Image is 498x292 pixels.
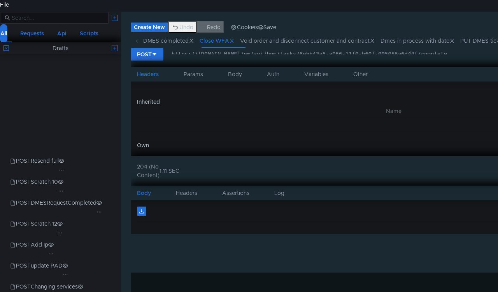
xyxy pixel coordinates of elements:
div: Log [268,186,291,200]
button: Undo [168,21,196,33]
div: DMESRequestCompleted [31,198,96,207]
div: Undo [179,23,193,32]
div: Redo [207,23,221,32]
div: 1.11 SEC [160,167,181,175]
span: POST [16,156,31,165]
span: POST [16,282,31,291]
div: Save [263,24,276,30]
div: Auth [261,67,286,82]
div: Scratch 12 [31,219,57,228]
input: Search... [12,14,104,22]
button: Requests [20,24,44,43]
div: Changing services [31,282,78,291]
span: POST [16,177,31,186]
div: Dmes in process with date [381,36,459,45]
button: POST [131,48,163,61]
div: Cookies [237,23,258,32]
span: POST [16,240,31,249]
div: DMES completed [143,36,199,45]
div: Body [222,67,248,82]
div: Body [131,186,157,200]
div: Scratch 10 [31,177,58,186]
div: POST [137,50,152,59]
div: Assertions [216,186,256,200]
div: Close WFA [200,36,239,45]
div: Params [177,67,209,82]
div: Void order and disconnect customer and contract [240,36,380,45]
button: Api [57,24,67,43]
button: Redo [196,21,224,33]
span: POST [16,261,31,270]
div: Resend full [31,156,59,165]
span: POST [16,219,31,228]
div: Headers [131,67,165,82]
button: Scripts [79,24,99,43]
div: Headers [170,186,203,200]
span: POST [16,198,31,207]
div: Other [347,67,374,82]
button: Create New [131,23,168,32]
div: Add Ip [31,240,48,249]
div: Variables [298,67,335,82]
span: 204 (No Content) [137,162,160,179]
div: update PAD [31,261,63,270]
div: Drafts [53,43,68,53]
